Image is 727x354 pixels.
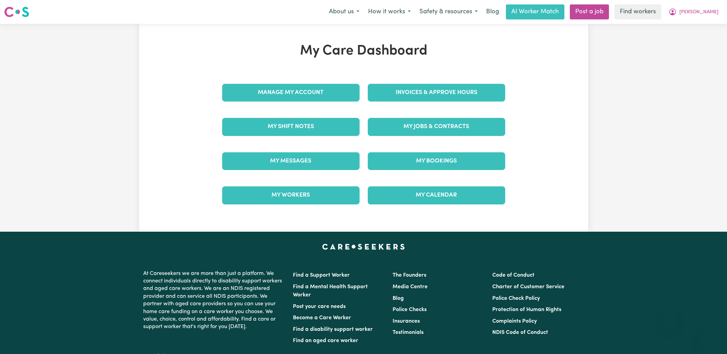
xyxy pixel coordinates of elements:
[492,273,534,278] a: Code of Conduct
[293,327,373,332] a: Find a disability support worker
[222,152,360,170] a: My Messages
[393,319,420,324] a: Insurances
[393,330,424,335] a: Testimonials
[393,307,427,312] a: Police Checks
[293,304,346,309] a: Post your care needs
[492,319,537,324] a: Complaints Policy
[415,5,482,19] button: Safety & resources
[364,5,415,19] button: How it works
[393,296,404,301] a: Blog
[492,330,548,335] a: NDIS Code of Conduct
[293,338,358,343] a: Find an aged care worker
[679,9,718,16] span: [PERSON_NAME]
[293,273,350,278] a: Find a Support Worker
[222,84,360,102] a: Manage My Account
[325,5,364,19] button: About us
[614,4,661,19] a: Find workers
[570,4,609,19] a: Post a job
[4,6,29,18] img: Careseekers logo
[368,152,505,170] a: My Bookings
[293,315,351,321] a: Become a Care Worker
[492,307,561,312] a: Protection of Human Rights
[700,327,722,349] iframe: Button to launch messaging window
[506,4,564,19] a: AI Worker Match
[322,244,405,249] a: Careseekers home page
[222,186,360,204] a: My Workers
[368,186,505,204] a: My Calendar
[663,310,677,324] iframe: Close message
[368,84,505,102] a: Invoices & Approve Hours
[143,267,285,334] p: At Careseekers we are more than just a platform. We connect individuals directly to disability su...
[4,4,29,20] a: Careseekers logo
[664,5,723,19] button: My Account
[293,284,368,298] a: Find a Mental Health Support Worker
[393,273,426,278] a: The Founders
[492,284,564,290] a: Charter of Customer Service
[393,284,428,290] a: Media Centre
[368,118,505,136] a: My Jobs & Contracts
[492,296,540,301] a: Police Check Policy
[218,43,509,59] h1: My Care Dashboard
[482,4,503,19] a: Blog
[222,118,360,136] a: My Shift Notes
